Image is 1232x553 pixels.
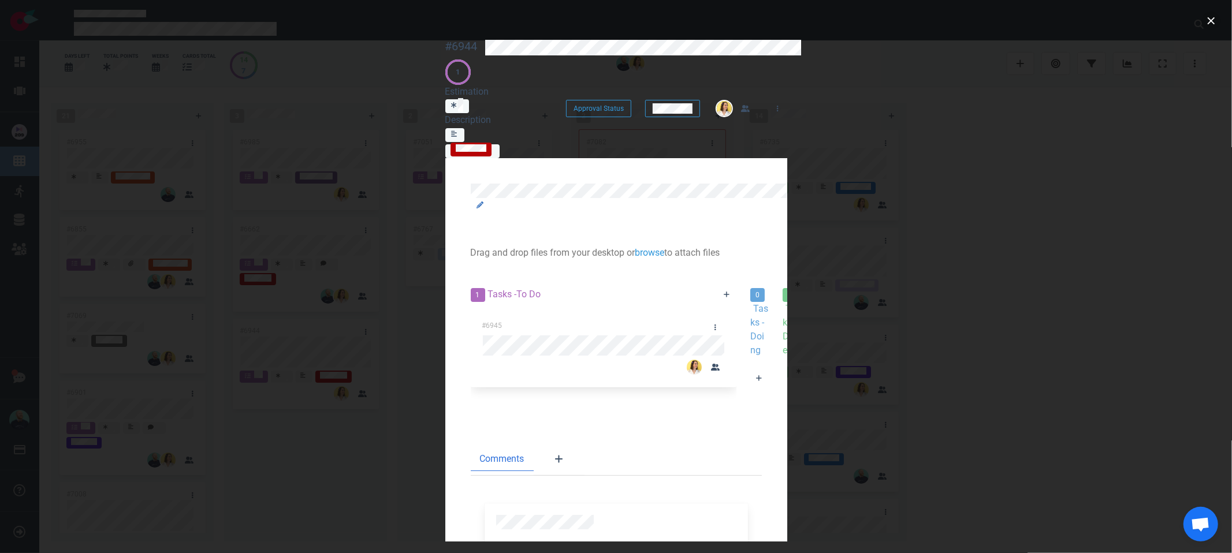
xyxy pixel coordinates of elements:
span: Tasks - Done [783,303,801,356]
button: close [1202,12,1220,30]
span: Tasks - Doing [750,303,768,356]
div: Description [445,113,524,127]
div: Ouvrir le chat [1183,507,1218,541]
span: 0 [750,288,765,302]
span: #6945 [482,322,503,330]
button: Approval Status [566,100,631,117]
img: 26 [687,360,702,375]
span: Drag and drop files from your desktop or [471,247,635,258]
span: 0 [783,288,797,302]
img: 26 [717,101,732,116]
span: Tasks - To Do [488,289,541,300]
span: Comments [480,452,524,466]
span: to attach files [665,247,720,258]
a: browse [635,247,665,258]
div: Estimation [445,85,524,99]
div: 1 [456,66,460,77]
div: #6944 [445,39,478,54]
span: 1 [471,288,485,302]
